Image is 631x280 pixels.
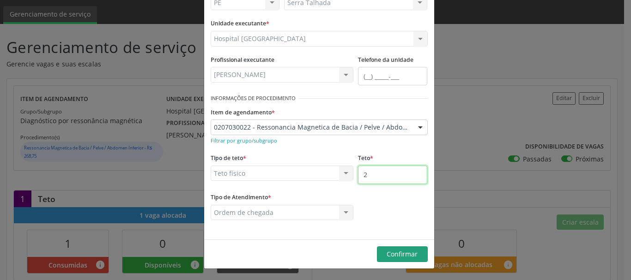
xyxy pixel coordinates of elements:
[358,166,427,184] input: Ex. 100
[211,95,296,102] small: Informações de Procedimento
[211,105,275,119] label: Item de agendamento
[358,151,373,166] label: Teto
[211,137,277,144] small: Filtrar por grupo/subgrupo
[211,151,246,166] label: Tipo de teto
[211,53,274,67] label: Profissional executante
[211,136,277,144] a: Filtrar por grupo/subgrupo
[387,250,418,258] span: Confirmar
[211,17,269,31] label: Unidade executante
[358,67,427,85] input: (__) _____-___
[358,53,413,67] label: Telefone da unidade
[211,191,271,205] label: Tipo de Atendimento
[214,123,409,132] span: 0207030022 - Ressonancia Magnetica de Bacia / Pelve / Abdomen Inferior
[377,246,428,262] button: Confirmar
